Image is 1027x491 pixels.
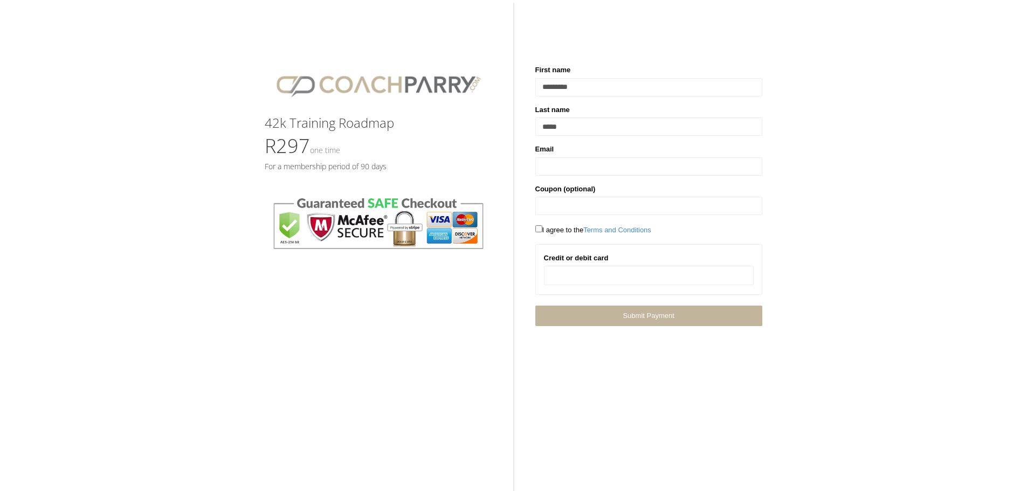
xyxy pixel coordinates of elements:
[535,226,651,234] span: I agree to the
[310,145,340,155] small: One time
[535,306,762,326] a: Submit Payment
[265,133,340,159] span: R297
[535,144,554,155] label: Email
[583,226,651,234] a: Terms and Conditions
[623,312,674,320] span: Submit Payment
[535,65,571,75] label: First name
[265,116,492,130] h3: 42k Training Roadmap
[265,162,492,170] h5: For a membership period of 90 days
[535,184,596,195] label: Coupon (optional)
[551,271,747,280] iframe: Secure card payment input frame
[265,65,492,105] img: CPlogo.png
[544,253,609,264] label: Credit or debit card
[535,105,570,115] label: Last name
